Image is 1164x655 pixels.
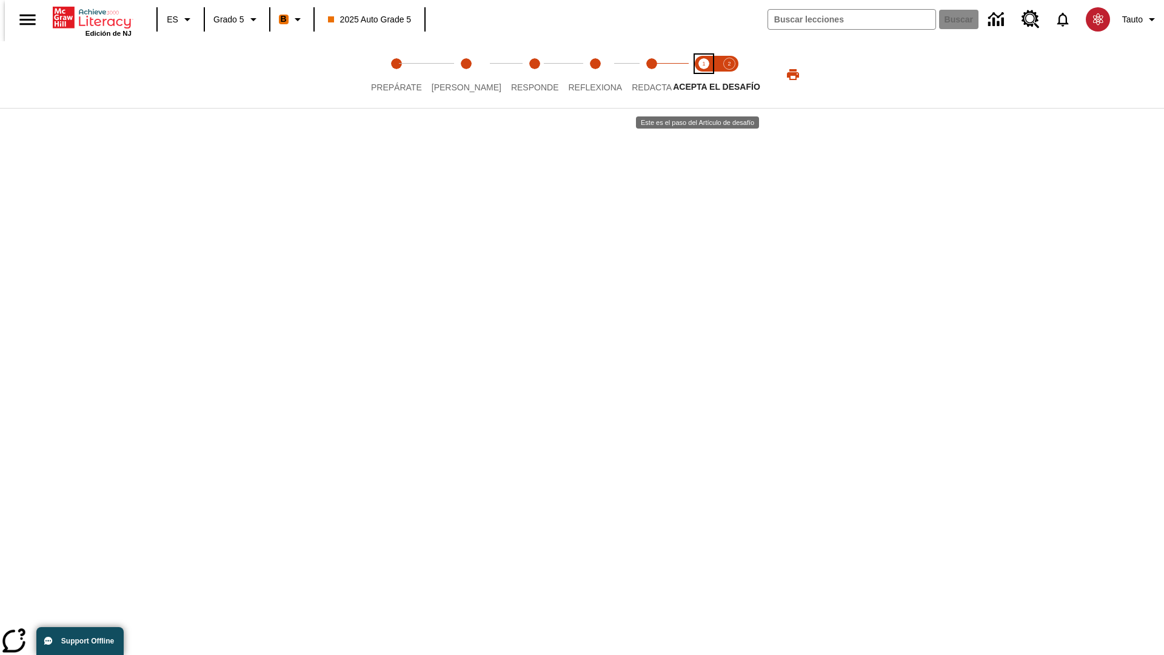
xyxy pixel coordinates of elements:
[774,64,812,86] button: Imprimir
[673,82,760,92] span: ACEPTA EL DESAFÍO
[1079,4,1117,35] button: Escoja un nuevo avatar
[1086,7,1110,32] img: avatar image
[632,82,672,92] span: Redacta
[768,10,935,29] input: Buscar campo
[432,82,501,92] span: [PERSON_NAME]
[1047,4,1079,35] a: Notificaciones
[727,61,731,67] text: 2
[371,82,422,92] span: Prepárate
[10,2,45,38] button: Abrir el menú lateral
[85,30,132,37] span: Edición de NJ
[36,627,124,655] button: Support Offline
[686,41,721,108] button: Acepta el desafío lee step 1 of 2
[209,8,266,30] button: Grado: Grado 5, Elige un grado
[167,13,178,26] span: ES
[161,8,200,30] button: Lenguaje: ES, Selecciona un idioma
[1117,8,1164,30] button: Perfil/Configuración
[501,41,569,108] button: Responde step 3 of 5
[511,82,559,92] span: Responde
[568,82,622,92] span: Reflexiona
[274,8,310,30] button: Boost El color de la clase es anaranjado. Cambiar el color de la clase.
[558,41,632,108] button: Reflexiona step 4 of 5
[328,13,412,26] span: 2025 Auto Grade 5
[281,12,287,27] span: B
[1122,13,1143,26] span: Tauto
[981,3,1014,36] a: Centro de información
[361,41,432,108] button: Prepárate step 1 of 5
[53,4,132,37] div: Portada
[213,13,244,26] span: Grado 5
[61,637,114,645] span: Support Offline
[622,41,681,108] button: Redacta step 5 of 5
[712,41,747,108] button: Acepta el desafío contesta step 2 of 2
[636,116,759,129] div: Este es el paso del Artículo de desafío
[702,61,705,67] text: 1
[422,41,511,108] button: Lee step 2 of 5
[1014,3,1047,36] a: Centro de recursos, Se abrirá en una pestaña nueva.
